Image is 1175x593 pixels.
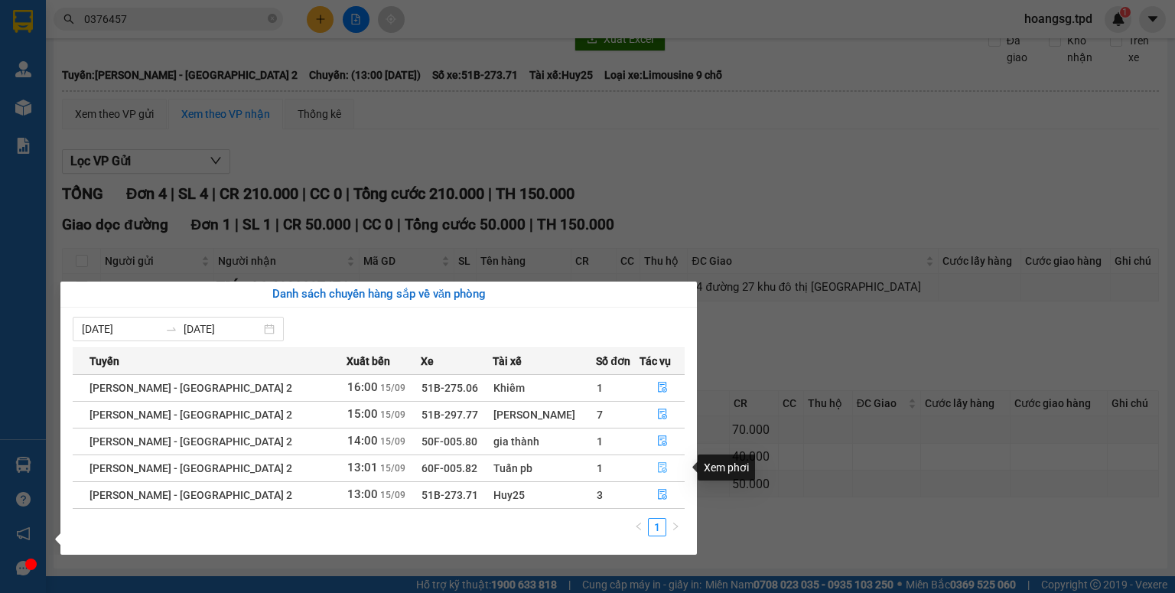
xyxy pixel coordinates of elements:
span: swap-right [165,323,177,335]
span: 16:00 [347,380,378,394]
span: to [165,323,177,335]
span: 60F-005.82 [422,462,477,474]
span: file-done [657,382,668,394]
span: [PERSON_NAME] - [GEOGRAPHIC_DATA] 2 [90,409,292,421]
a: 1 [649,519,666,536]
div: Tuấn pb [493,460,595,477]
span: file-done [657,462,668,474]
span: 13:00 [347,487,378,501]
li: 1 [648,518,666,536]
span: Xuất bến [347,353,390,370]
span: 51B-273.71 [422,489,478,501]
div: Xem phơi [698,455,755,481]
span: 50F-005.80 [422,435,477,448]
span: 3 [597,489,603,501]
span: 15:00 [347,407,378,421]
span: file-done [657,435,668,448]
div: gia thành [493,433,595,450]
span: [PERSON_NAME] - [GEOGRAPHIC_DATA] 2 [90,489,292,501]
span: 15/09 [380,490,405,500]
li: Previous Page [630,518,648,536]
span: 1 [597,462,603,474]
span: right [671,522,680,531]
span: 1 [597,382,603,394]
button: file-done [640,456,685,481]
span: [PERSON_NAME] - [GEOGRAPHIC_DATA] 2 [90,462,292,474]
span: 14:00 [347,434,378,448]
div: Khiêm [493,380,595,396]
button: right [666,518,685,536]
li: Next Page [666,518,685,536]
div: Danh sách chuyến hàng sắp về văn phòng [73,285,685,304]
span: 7 [597,409,603,421]
span: [PERSON_NAME] - [GEOGRAPHIC_DATA] 2 [90,435,292,448]
span: Tác vụ [640,353,671,370]
span: [PERSON_NAME] - [GEOGRAPHIC_DATA] 2 [90,382,292,394]
span: file-done [657,409,668,421]
span: Số đơn [596,353,630,370]
span: 51B-297.77 [422,409,478,421]
div: Huy25 [493,487,595,503]
button: file-done [640,483,685,507]
span: left [634,522,643,531]
span: file-done [657,489,668,501]
button: file-done [640,402,685,427]
span: 15/09 [380,383,405,393]
button: left [630,518,648,536]
span: Tuyến [90,353,119,370]
input: Từ ngày [82,321,159,337]
button: file-done [640,376,685,400]
span: Tài xế [493,353,522,370]
span: Xe [421,353,434,370]
span: 51B-275.06 [422,382,478,394]
span: 15/09 [380,409,405,420]
button: file-done [640,429,685,454]
span: 1 [597,435,603,448]
div: [PERSON_NAME] [493,406,595,423]
span: 15/09 [380,463,405,474]
span: 13:01 [347,461,378,474]
span: 15/09 [380,436,405,447]
input: Đến ngày [184,321,261,337]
